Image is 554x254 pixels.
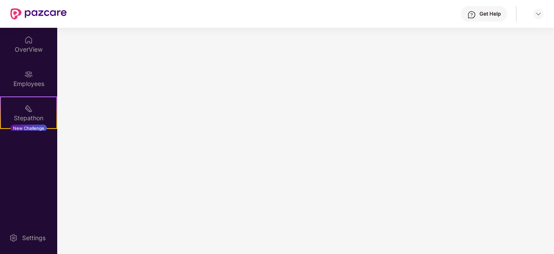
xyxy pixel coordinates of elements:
[24,70,33,79] img: svg+xml;base64,PHN2ZyBpZD0iRW1wbG95ZWVzIiB4bWxucz0iaHR0cDovL3d3dy53My5vcmcvMjAwMC9zdmciIHdpZHRoPS...
[10,125,47,132] div: New Challenge
[467,10,476,19] img: svg+xml;base64,PHN2ZyBpZD0iSGVscC0zMngzMiIgeG1sbnM9Imh0dHA6Ly93d3cudzMub3JnLzIwMDAvc3ZnIiB3aWR0aD...
[535,10,542,17] img: svg+xml;base64,PHN2ZyBpZD0iRHJvcGRvd24tMzJ4MzIiIHhtbG5zPSJodHRwOi8vd3d3LnczLm9yZy8yMDAwL3N2ZyIgd2...
[24,36,33,44] img: svg+xml;base64,PHN2ZyBpZD0iSG9tZSIgeG1sbnM9Imh0dHA6Ly93d3cudzMub3JnLzIwMDAvc3ZnIiB3aWR0aD0iMjAiIG...
[479,10,501,17] div: Get Help
[24,104,33,113] img: svg+xml;base64,PHN2ZyB4bWxucz0iaHR0cDovL3d3dy53My5vcmcvMjAwMC9zdmciIHdpZHRoPSIyMSIgaGVpZ2h0PSIyMC...
[20,234,48,242] div: Settings
[9,234,18,242] img: svg+xml;base64,PHN2ZyBpZD0iU2V0dGluZy0yMHgyMCIgeG1sbnM9Imh0dHA6Ly93d3cudzMub3JnLzIwMDAvc3ZnIiB3aW...
[1,114,56,122] div: Stepathon
[10,8,67,20] img: New Pazcare Logo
